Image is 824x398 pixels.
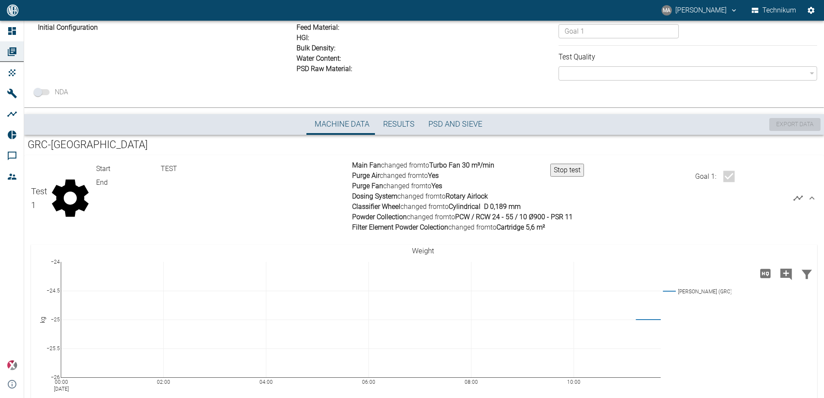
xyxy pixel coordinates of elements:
[352,181,573,191] span: changed from to
[352,222,573,233] span: changed from to
[31,184,48,212] h6: Test 1
[496,223,545,231] span: Cartridge 5,6 m²
[297,34,309,42] span: HGI :
[352,161,381,169] span: Main Fan
[803,3,819,18] button: Settings
[161,164,352,174] p: TEST
[383,119,415,129] span: Results
[352,202,573,212] span: changed from to
[449,202,521,211] span: Cylindrical D 0,189 mm
[662,5,672,16] div: MA
[308,114,376,135] button: Machine Data
[7,360,17,370] img: Xplore Logo
[352,182,383,190] span: Purge Fan
[755,269,776,277] span: Load high Res
[750,3,798,18] button: Technikum
[24,155,824,241] div: Test 1StartTESTEndMain Fanchanged fromtoTurbo Fan 30 m³/minPurge Airchanged fromtoYesPurge Fancha...
[776,262,796,285] button: Add comment
[352,212,573,222] span: changed from to
[790,190,807,207] button: Open Analysis
[297,65,352,73] span: PSD Raw Material :
[446,192,488,200] span: Rotary Airlock
[28,138,821,152] h5: GRC-[GEOGRAPHIC_DATA]
[428,119,482,129] span: PSD and Sieve
[297,54,341,62] span: Water Content :
[352,213,407,221] span: Powder Collection
[559,52,752,62] label: Test Quality
[660,3,739,18] button: mateus.andrade@neuman-esser.com.br
[352,223,448,231] span: Filter Element Powder Colection
[352,191,573,202] span: changed from to
[429,161,494,169] span: Turbo Fan 30 m³/min
[352,171,573,181] span: changed from to
[96,164,158,174] p: Start
[55,87,68,97] span: NDA
[96,177,158,188] p: End
[6,4,19,16] img: logo
[695,171,716,182] p: Goal 1 :
[352,171,380,180] span: Purge Air
[297,44,335,52] span: Bulk Density :
[352,192,397,200] span: Dosing System
[455,213,573,221] span: PCW / RCW 24 - 55 / 10 Ø900 - PSR 11
[796,262,817,285] button: Filter Chart Data
[297,23,339,31] span: Feed Material :
[431,182,442,190] span: Yes
[352,160,573,171] span: changed from to
[793,193,803,203] svg: Open Analysis
[352,202,400,211] span: Classifier Wheel
[428,171,439,180] span: Yes
[550,164,584,177] button: Stop test
[38,22,293,33] p: Initial Configuration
